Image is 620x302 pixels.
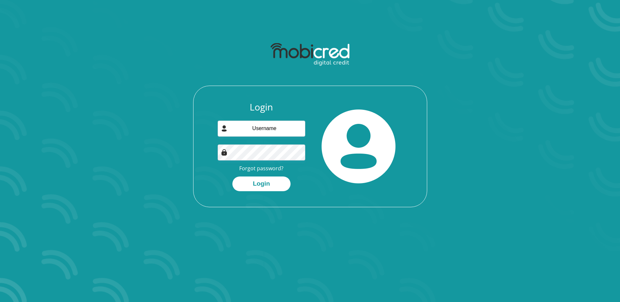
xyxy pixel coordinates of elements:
[218,102,305,113] h3: Login
[218,121,305,137] input: Username
[239,165,283,172] a: Forgot password?
[271,43,349,66] img: mobicred logo
[221,125,227,132] img: user-icon image
[232,176,291,191] button: Login
[221,149,227,156] img: Image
